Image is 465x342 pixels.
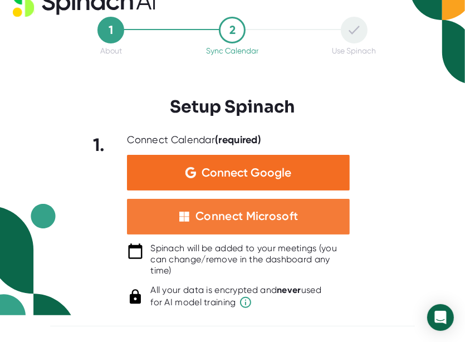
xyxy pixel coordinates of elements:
div: 2 [219,17,246,43]
div: Connect Calendar [127,134,261,146]
img: microsoft-white-squares.05348b22b8389b597c576c3b9d3cf43b.svg [179,211,190,222]
span: Connect Google [202,167,291,178]
img: Aehbyd4JwY73AAAAAElFTkSuQmCC [185,167,196,178]
div: About [100,46,122,55]
div: 1 [97,17,124,43]
div: Spinach will be added to your meetings (you can change/remove in the dashboard any time) [150,243,350,276]
div: Open Intercom Messenger [427,304,454,331]
div: Sync Calendar [206,46,258,55]
div: Connect Microsoft [195,209,298,223]
b: 1. [93,134,105,155]
span: for AI model training [150,296,321,309]
b: never [277,285,301,295]
div: Use Spinach [332,46,376,55]
h3: Setup Spinach [170,97,295,117]
div: All your data is encrypted and used [150,285,321,309]
b: (required) [215,134,261,146]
